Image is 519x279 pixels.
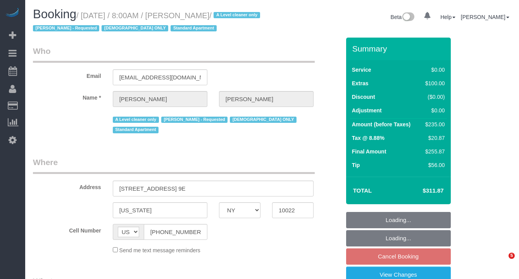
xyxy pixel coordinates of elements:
span: [DEMOGRAPHIC_DATA] ONLY [230,117,297,123]
div: $0.00 [422,107,445,114]
input: Zip Code [272,202,314,218]
label: Discount [352,93,375,101]
a: Beta [391,14,415,20]
span: [PERSON_NAME] - Requested [33,25,99,31]
span: A Level cleaner only [214,12,260,18]
legend: Where [33,157,315,174]
span: Send me text message reminders [119,247,200,253]
input: First Name [113,91,207,107]
span: A Level cleaner only [113,117,159,123]
span: [DEMOGRAPHIC_DATA] ONLY [102,25,168,31]
label: Address [27,181,107,191]
label: Email [27,69,107,80]
input: City [113,202,207,218]
label: Tip [352,161,360,169]
label: Amount (before Taxes) [352,121,410,128]
div: $0.00 [422,66,445,74]
img: Automaid Logo [5,8,20,19]
a: Help [440,14,455,20]
label: Cell Number [27,224,107,234]
input: Email [113,69,207,85]
label: Tax @ 8.88% [352,134,385,142]
label: Extras [352,79,369,87]
div: ($0.00) [422,93,445,101]
img: New interface [402,12,414,22]
legend: Who [33,45,315,63]
h3: Summary [352,44,447,53]
span: Standard Apartment [171,25,217,31]
small: / [DATE] / 8:00AM / [PERSON_NAME] [33,11,262,33]
div: $100.00 [422,79,445,87]
div: $56.00 [422,161,445,169]
span: 5 [509,253,515,259]
strong: Total [353,187,372,194]
label: Name * [27,91,107,102]
div: $255.87 [422,148,445,155]
span: [PERSON_NAME] - Requested [161,117,228,123]
label: Service [352,66,371,74]
label: Final Amount [352,148,386,155]
input: Cell Number [144,224,207,240]
label: Adjustment [352,107,382,114]
div: $235.00 [422,121,445,128]
h4: $311.87 [399,188,443,194]
span: Booking [33,7,76,21]
div: $20.87 [422,134,445,142]
span: Standard Apartment [113,127,159,133]
input: Last Name [219,91,314,107]
iframe: Intercom live chat [493,253,511,271]
a: [PERSON_NAME] [461,14,509,20]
